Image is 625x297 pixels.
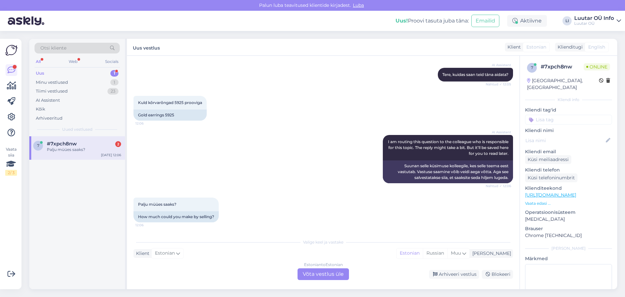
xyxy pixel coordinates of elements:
[525,216,612,223] p: [MEDICAL_DATA]
[36,106,45,112] div: Kõik
[104,57,120,66] div: Socials
[298,268,349,280] div: Võta vestlus üle
[526,44,546,51] span: Estonian
[135,223,160,228] span: 12:06
[383,160,513,183] div: Suunan selle küsimuse kolleegile, kes selle teema eest vastutab. Vastuse saamine võib veidi aega ...
[574,21,614,26] div: Luutar OÜ
[107,88,118,95] div: 23
[574,16,621,26] a: Luutar OÜ InfoLuutar OÜ
[482,270,513,279] div: Blokeeri
[133,211,219,222] div: How much could you make by selling?
[110,70,118,77] div: 1
[527,77,599,91] div: [GEOGRAPHIC_DATA], [GEOGRAPHIC_DATA]
[470,250,511,257] div: [PERSON_NAME]
[115,141,121,147] div: 2
[525,255,612,262] p: Märkmed
[36,115,62,122] div: Arhiveeritud
[304,262,343,268] div: Estonian to Estonian
[525,148,612,155] p: Kliendi email
[110,79,118,86] div: 1
[5,44,18,56] img: Askly Logo
[101,153,121,157] div: [DATE] 12:06
[541,63,584,71] div: # 7xpch8nw
[525,97,612,103] div: Kliendi info
[487,130,511,135] span: AI Assistent
[138,100,202,105] span: Kuld kõrvarõngad 5925 prooviga
[155,250,175,257] span: Estonian
[133,239,513,245] div: Valige keel ja vastake
[525,167,612,173] p: Kliendi telefon
[36,97,60,104] div: AI Assistent
[47,141,77,147] span: #7xpch8nw
[562,16,572,25] div: LI
[35,57,42,66] div: All
[135,121,160,126] span: 12:06
[133,43,160,52] label: Uus vestlus
[531,65,533,70] span: 7
[36,70,44,77] div: Uus
[40,45,66,52] span: Otsi kliente
[388,139,509,156] span: I am routing this question to the colleague who is responsible for this topic. The reply might ta...
[67,57,79,66] div: Web
[351,2,366,8] span: Luba
[525,225,612,232] p: Brauser
[396,18,408,24] b: Uus!
[429,270,479,279] div: Arhiveeri vestlus
[507,15,547,27] div: Aktiivne
[442,72,508,77] span: Tere, kuidas saan teid täna aidata?
[525,127,612,134] p: Kliendi nimi
[486,82,511,87] span: Nähtud ✓ 12:05
[525,245,612,251] div: [PERSON_NAME]
[37,143,39,148] span: 7
[396,17,469,25] div: Proovi tasuta juba täna:
[525,200,612,206] p: Vaata edasi ...
[36,88,68,95] div: Tiimi vestlused
[62,126,92,132] span: Uued vestlused
[47,147,121,153] div: Palju müües saaks?
[525,173,577,182] div: Küsi telefoninumbrit
[525,209,612,216] p: Operatsioonisüsteem
[5,146,17,176] div: Vaata siia
[471,15,499,27] button: Emailid
[133,110,207,121] div: Gold earrings 5925
[555,44,583,51] div: Klienditugi
[525,155,571,164] div: Küsi meiliaadressi
[525,137,604,144] input: Lisa nimi
[505,44,521,51] div: Klient
[574,16,614,21] div: Luutar OÜ Info
[396,248,423,258] div: Estonian
[133,250,149,257] div: Klient
[584,63,610,70] span: Online
[423,248,447,258] div: Russian
[588,44,605,51] span: English
[5,170,17,176] div: 2 / 3
[451,250,461,256] span: Muu
[487,63,511,67] span: AI Assistent
[525,115,612,125] input: Lisa tag
[138,202,176,207] span: Palju müües saaks?
[525,107,612,113] p: Kliendi tag'id
[36,79,68,86] div: Minu vestlused
[525,185,612,192] p: Klienditeekond
[525,192,576,198] a: [URL][DOMAIN_NAME]
[525,232,612,239] p: Chrome [TECHNICAL_ID]
[486,184,511,188] span: Nähtud ✓ 12:06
